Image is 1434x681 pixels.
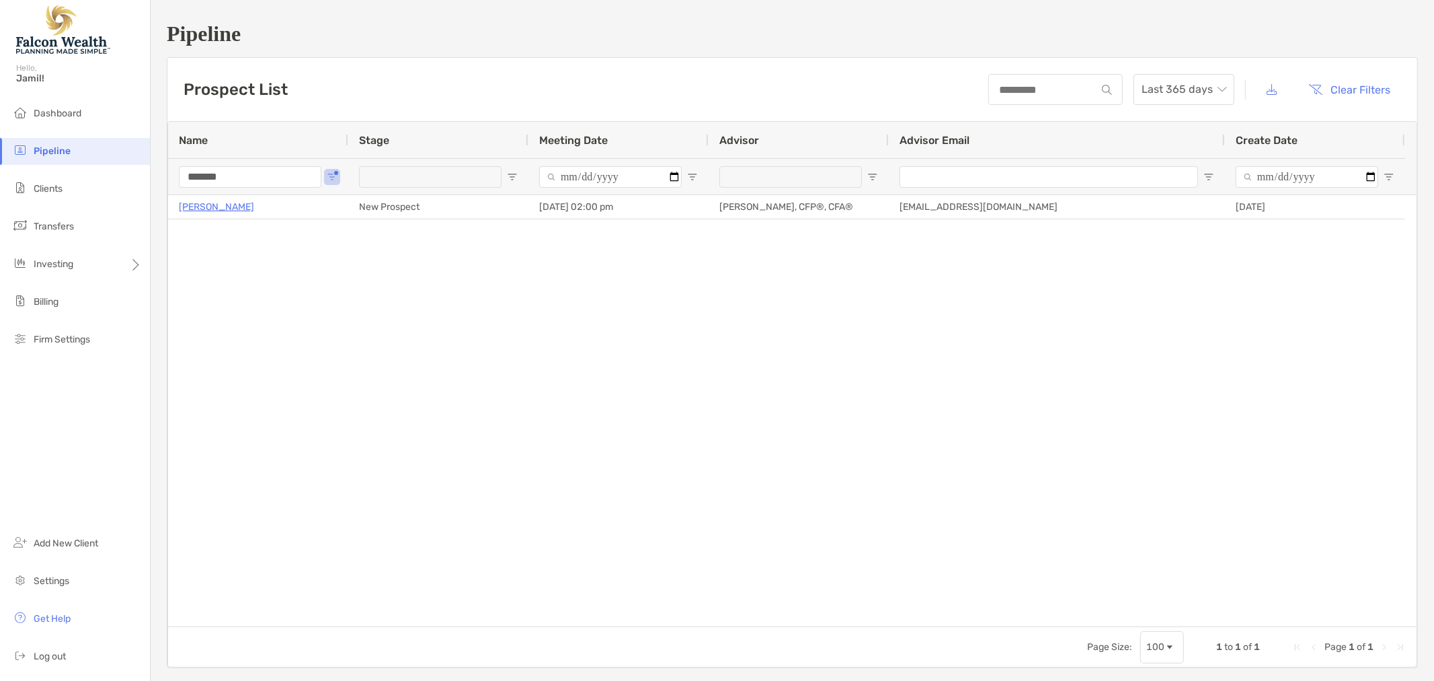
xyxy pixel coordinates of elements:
[1236,134,1298,147] span: Create Date
[1140,631,1184,664] div: Page Size
[12,104,28,120] img: dashboard icon
[1254,641,1260,653] span: 1
[1395,642,1406,653] div: Last Page
[1235,641,1241,653] span: 1
[539,166,682,188] input: Meeting Date Filter Input
[1324,641,1347,653] span: Page
[34,145,71,157] span: Pipeline
[12,217,28,234] img: transfers icon
[12,572,28,588] img: settings icon
[34,538,98,549] span: Add New Client
[34,258,73,270] span: Investing
[1292,642,1303,653] div: First Page
[179,199,254,215] a: [PERSON_NAME]
[167,22,1418,46] h1: Pipeline
[709,195,889,219] div: [PERSON_NAME], CFP®, CFA®
[12,180,28,196] img: clients icon
[1203,172,1214,182] button: Open Filter Menu
[359,134,389,147] span: Stage
[34,334,90,345] span: Firm Settings
[348,195,528,219] div: New Prospect
[327,172,337,182] button: Open Filter Menu
[1243,641,1252,653] span: of
[12,142,28,158] img: pipeline icon
[1102,85,1112,95] img: input icon
[179,166,321,188] input: Name Filter Input
[34,296,58,308] span: Billing
[507,172,518,182] button: Open Filter Menu
[34,221,74,232] span: Transfers
[1367,641,1373,653] span: 1
[1216,641,1222,653] span: 1
[34,108,81,119] span: Dashboard
[867,172,878,182] button: Open Filter Menu
[12,255,28,271] img: investing icon
[1308,642,1319,653] div: Previous Page
[900,166,1198,188] input: Advisor Email Filter Input
[1087,641,1132,653] div: Page Size:
[1384,172,1394,182] button: Open Filter Menu
[16,5,110,54] img: Falcon Wealth Planning Logo
[1225,195,1405,219] div: [DATE]
[12,330,28,347] img: firm-settings icon
[179,134,208,147] span: Name
[1349,641,1355,653] span: 1
[1299,75,1401,104] button: Clear Filters
[528,195,709,219] div: [DATE] 02:00 pm
[1146,641,1164,653] div: 100
[539,134,608,147] span: Meeting Date
[12,610,28,626] img: get-help icon
[34,613,71,624] span: Get Help
[1236,166,1378,188] input: Create Date Filter Input
[900,134,969,147] span: Advisor Email
[12,647,28,664] img: logout icon
[719,134,759,147] span: Advisor
[12,293,28,309] img: billing icon
[1224,641,1233,653] span: to
[34,183,63,194] span: Clients
[12,534,28,550] img: add_new_client icon
[1142,75,1226,104] span: Last 365 days
[16,73,142,84] span: Jamil!
[184,80,288,99] h3: Prospect List
[34,651,66,662] span: Log out
[1379,642,1390,653] div: Next Page
[1357,641,1365,653] span: of
[889,195,1225,219] div: [EMAIL_ADDRESS][DOMAIN_NAME]
[34,575,69,587] span: Settings
[687,172,698,182] button: Open Filter Menu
